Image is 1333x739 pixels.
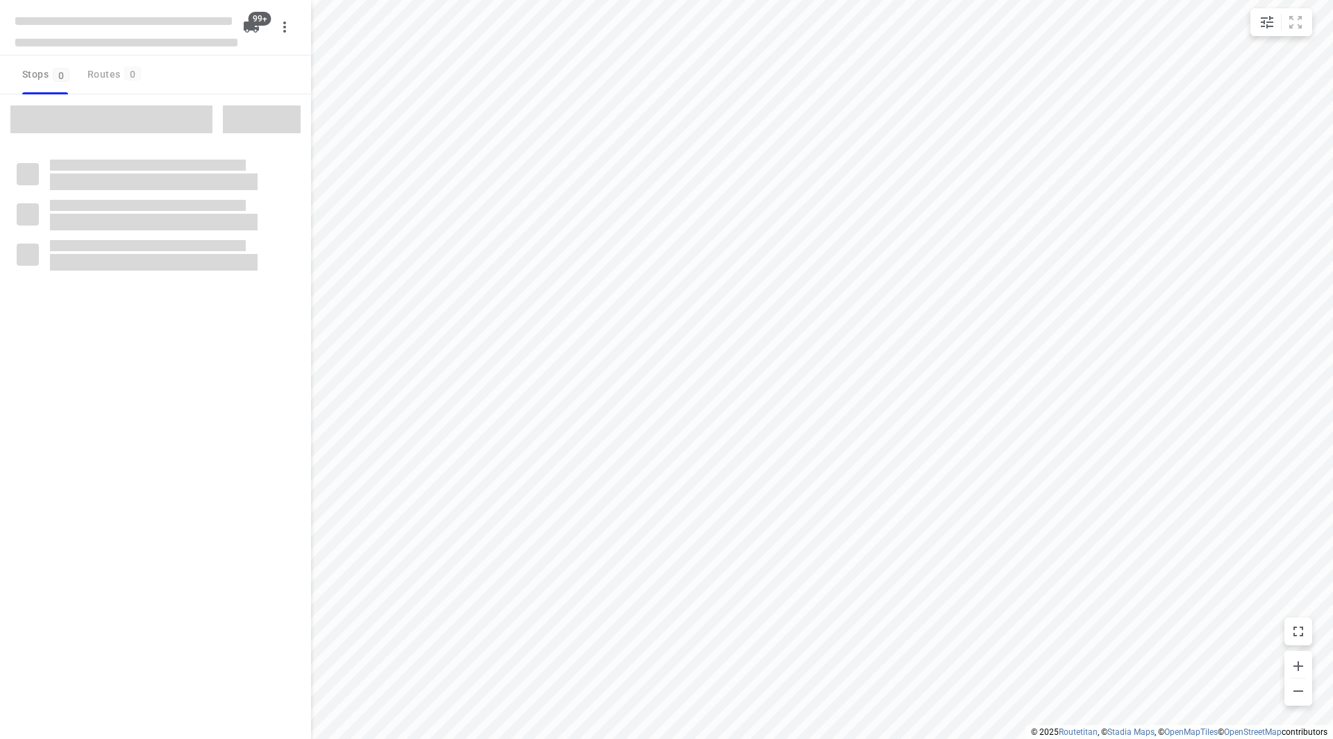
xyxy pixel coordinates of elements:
button: Map settings [1253,8,1281,36]
a: OpenMapTiles [1164,727,1218,737]
a: Routetitan [1059,727,1098,737]
a: Stadia Maps [1107,727,1155,737]
li: © 2025 , © , © © contributors [1031,727,1327,737]
div: small contained button group [1250,8,1312,36]
a: OpenStreetMap [1224,727,1282,737]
